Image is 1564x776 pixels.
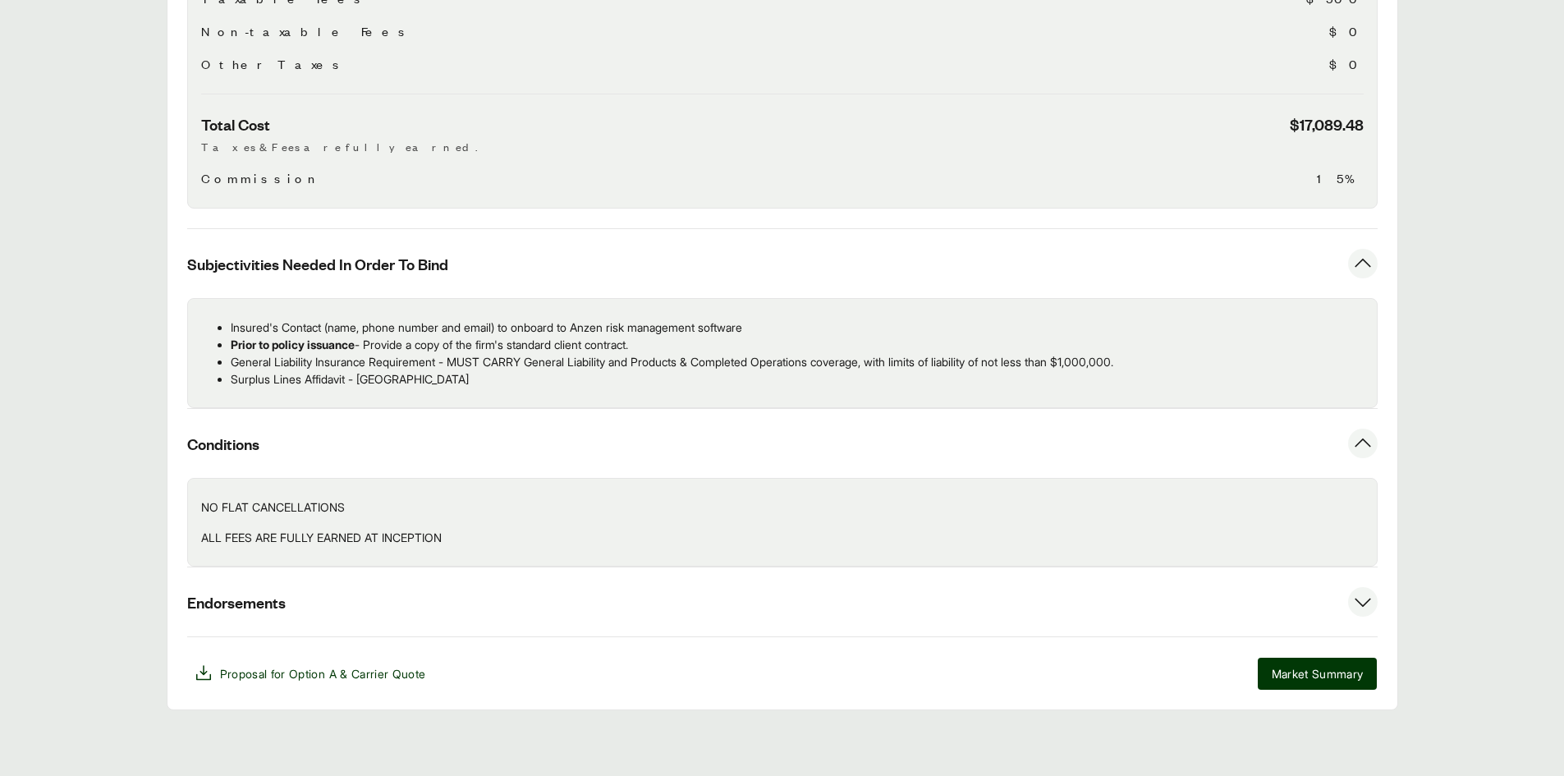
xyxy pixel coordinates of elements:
p: Taxes & Fees are fully earned. [201,138,1364,155]
button: Proposal for Option A & Carrier Quote [187,657,433,690]
p: NO FLAT CANCELLATIONS [201,498,1364,516]
span: Endorsements [187,592,286,613]
span: $0 [1329,54,1364,74]
span: Non-taxable Fees [201,21,411,41]
span: Conditions [187,434,259,454]
span: Commission [201,168,322,188]
p: ALL FEES ARE FULLY EARNED AT INCEPTION [201,529,1364,546]
span: Proposal for [220,665,426,682]
span: & Carrier Quote [340,667,425,681]
span: Option A [289,667,337,681]
li: Insured's Contact (name, phone number and email) to onboard to Anzen risk management software [231,319,1364,336]
span: 15% [1317,168,1364,188]
span: Other Taxes [201,54,346,74]
span: $0 [1329,21,1364,41]
button: Endorsements [187,567,1378,636]
span: Total Cost [201,114,270,135]
button: Conditions [187,409,1378,478]
li: Surplus Lines Affidavit - [GEOGRAPHIC_DATA] [231,370,1364,388]
li: General Liability Insurance Requirement - MUST CARRY General Liability and Products & Completed O... [231,353,1364,370]
span: $17,089.48 [1290,114,1364,135]
strong: Prior to policy issuance [231,337,355,351]
span: Subjectivities Needed In Order To Bind [187,254,448,274]
button: Subjectivities Needed In Order To Bind [187,229,1378,298]
button: Market Summary [1258,658,1378,690]
li: - Provide a copy of the firm's standard client contract. [231,336,1364,353]
span: Market Summary [1272,665,1364,682]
